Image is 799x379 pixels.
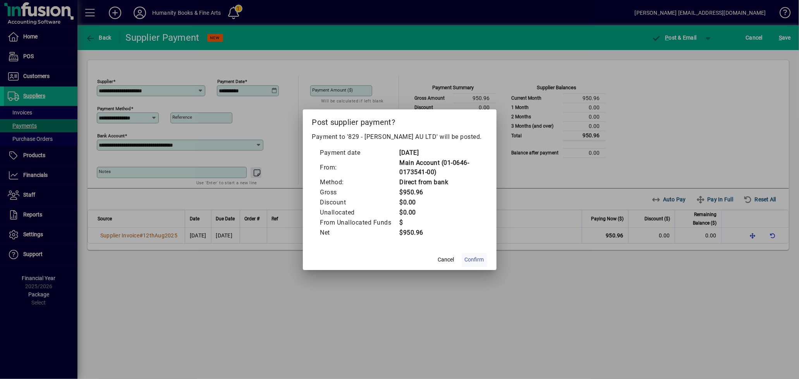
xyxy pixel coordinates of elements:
[399,197,479,208] td: $0.00
[303,109,497,132] h2: Post supplier payment?
[320,148,399,158] td: Payment date
[399,187,479,197] td: $950.96
[399,177,479,187] td: Direct from bank
[462,253,487,267] button: Confirm
[438,256,454,264] span: Cancel
[320,218,399,228] td: From Unallocated Funds
[320,187,399,197] td: Gross
[320,158,399,177] td: From:
[399,208,479,218] td: $0.00
[312,132,487,142] p: Payment to '829 - [PERSON_NAME] AU LTD' will be posted.
[465,256,484,264] span: Confirm
[320,177,399,187] td: Method:
[320,228,399,238] td: Net
[320,208,399,218] td: Unallocated
[399,218,479,228] td: $
[320,197,399,208] td: Discount
[399,148,479,158] td: [DATE]
[399,228,479,238] td: $950.96
[434,253,459,267] button: Cancel
[399,158,479,177] td: Main Account (01-0646-0173541-00)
